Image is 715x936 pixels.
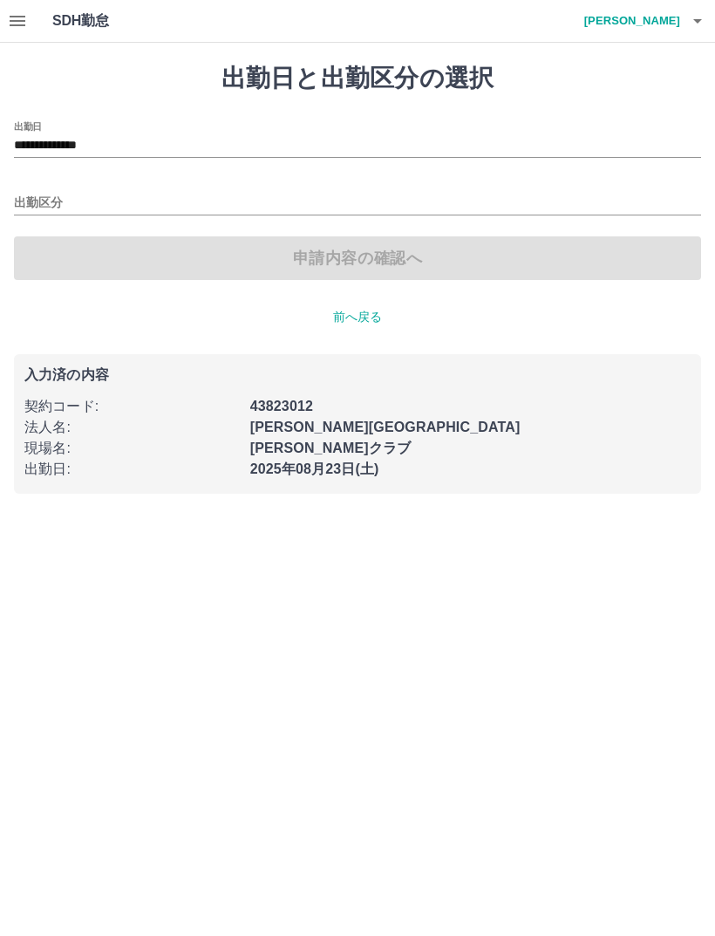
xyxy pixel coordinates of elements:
[250,441,412,455] b: [PERSON_NAME]クラブ
[14,64,701,93] h1: 出勤日と出勤区分の選択
[24,459,240,480] p: 出勤日 :
[24,396,240,417] p: 契約コード :
[14,120,42,133] label: 出勤日
[24,368,691,382] p: 入力済の内容
[250,461,379,476] b: 2025年08月23日(土)
[250,399,313,413] b: 43823012
[24,438,240,459] p: 現場名 :
[14,308,701,326] p: 前へ戻る
[24,417,240,438] p: 法人名 :
[250,420,521,434] b: [PERSON_NAME][GEOGRAPHIC_DATA]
